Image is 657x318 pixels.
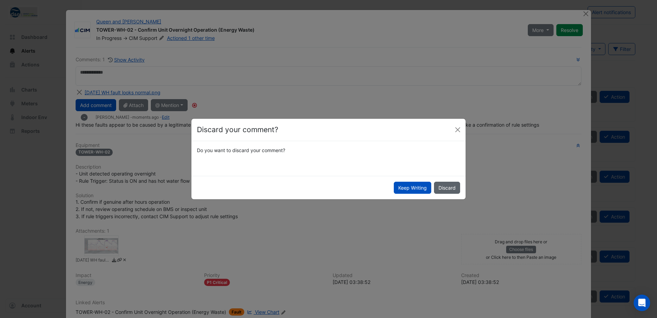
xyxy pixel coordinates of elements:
button: Close [453,125,463,135]
div: Do you want to discard your comment? [193,147,464,154]
div: Open Intercom Messenger [634,295,650,311]
button: Discard [434,182,460,194]
h4: Discard your comment? [197,124,278,135]
button: Keep Writing [394,182,431,194]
